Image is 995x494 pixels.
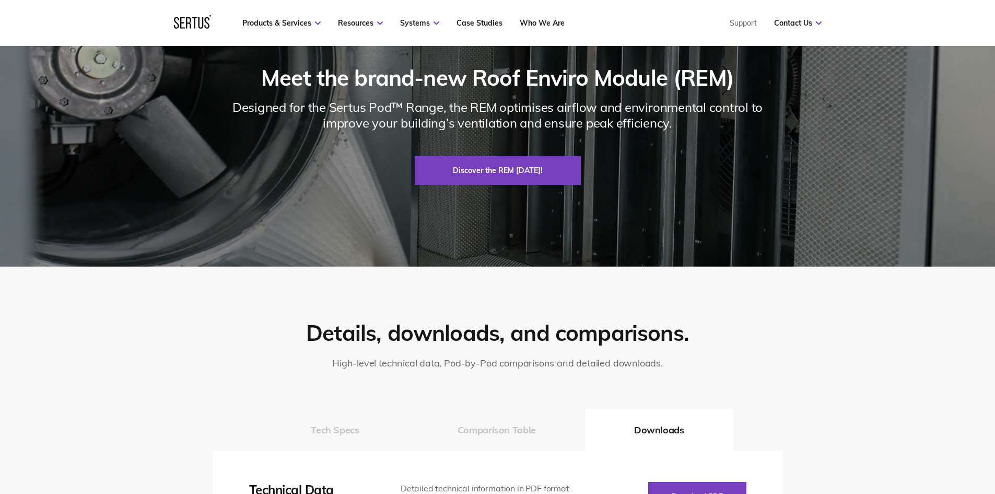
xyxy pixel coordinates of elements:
button: Tech Specs [262,409,408,451]
a: Products & Services [242,18,321,28]
a: Contact Us [774,18,822,28]
div: Designed for the Sertus Pod™ Range, the REM optimises airflow and environmental control to improv... [213,99,783,131]
a: Who We Are [520,18,565,28]
a: Case Studies [456,18,502,28]
iframe: Chat Widget [807,373,995,494]
a: Systems [400,18,439,28]
a: Support [730,18,757,28]
div: Meet the brand-new Roof Enviro Module (REM) [261,64,734,92]
p: High-level technical data, Pod-by-Pod comparisons and detailed downloads. [249,357,746,369]
a: Discover the REM [DATE]! [415,156,581,185]
button: Comparison Table [408,409,585,451]
a: Resources [338,18,383,28]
